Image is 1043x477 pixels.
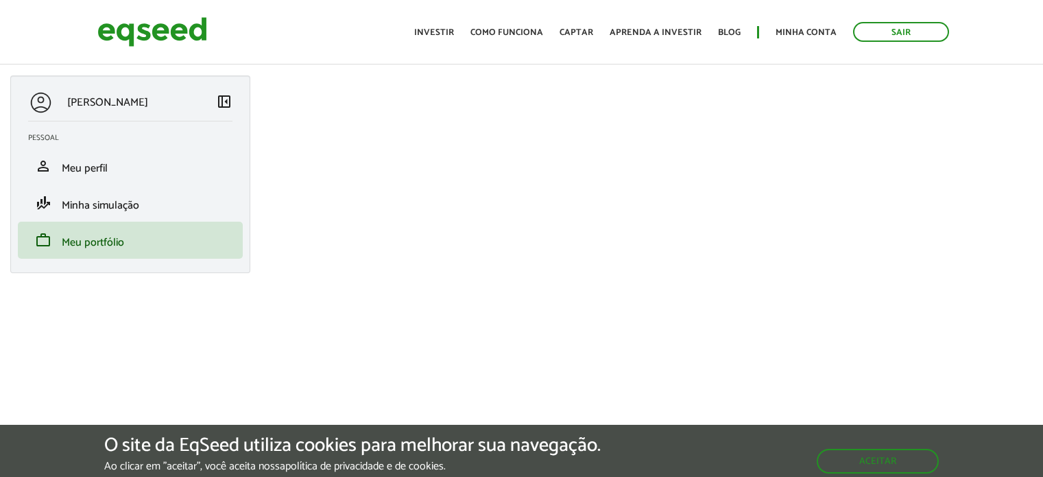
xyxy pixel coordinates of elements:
[67,96,148,109] p: [PERSON_NAME]
[18,185,243,222] li: Minha simulação
[35,232,51,248] span: work
[97,14,207,50] img: EqSeed
[216,93,232,113] a: Colapsar menu
[285,461,444,472] a: política de privacidade e de cookies
[718,28,741,37] a: Blog
[18,148,243,185] li: Meu perfil
[610,28,702,37] a: Aprenda a investir
[62,196,139,215] span: Minha simulação
[853,22,949,42] a: Sair
[35,195,51,211] span: finance_mode
[28,158,232,174] a: personMeu perfil
[28,232,232,248] a: workMeu portfólio
[470,28,543,37] a: Como funciona
[817,449,939,474] button: Aceitar
[28,195,232,211] a: finance_modeMinha simulação
[104,460,601,473] p: Ao clicar em "aceitar", você aceita nossa .
[18,222,243,259] li: Meu portfólio
[560,28,593,37] a: Captar
[414,28,454,37] a: Investir
[28,134,243,142] h2: Pessoal
[776,28,837,37] a: Minha conta
[216,93,232,110] span: left_panel_close
[62,159,108,178] span: Meu perfil
[35,158,51,174] span: person
[104,435,601,456] h5: O site da EqSeed utiliza cookies para melhorar sua navegação.
[62,233,124,252] span: Meu portfólio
